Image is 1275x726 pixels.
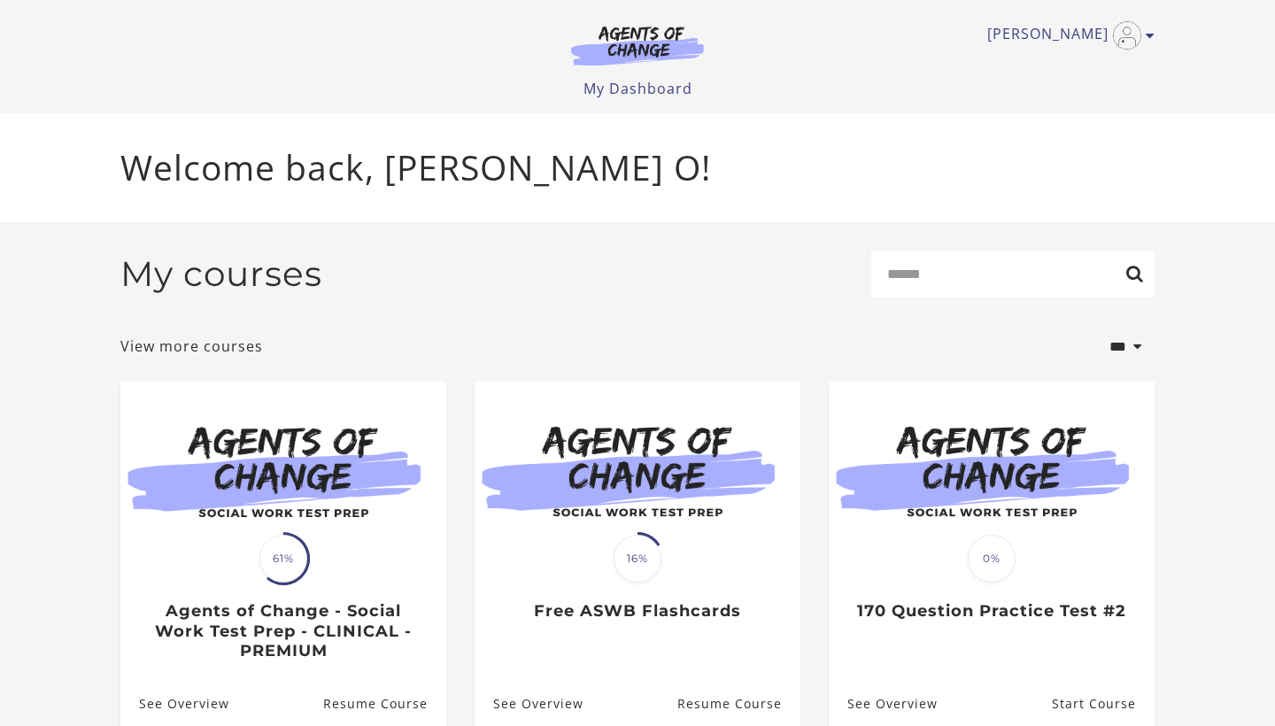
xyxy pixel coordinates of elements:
span: 0% [968,535,1016,583]
p: Welcome back, [PERSON_NAME] O! [120,142,1155,194]
h3: Agents of Change - Social Work Test Prep - CLINICAL - PREMIUM [139,601,427,661]
img: Agents of Change Logo [552,25,722,66]
a: Toggle menu [987,21,1146,50]
span: 61% [259,535,307,583]
h3: Free ASWB Flashcards [493,601,781,622]
a: My Dashboard [583,79,692,98]
h3: 170 Question Practice Test #2 [847,601,1135,622]
a: View more courses [120,336,263,357]
h2: My courses [120,253,322,295]
span: 16% [614,535,661,583]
